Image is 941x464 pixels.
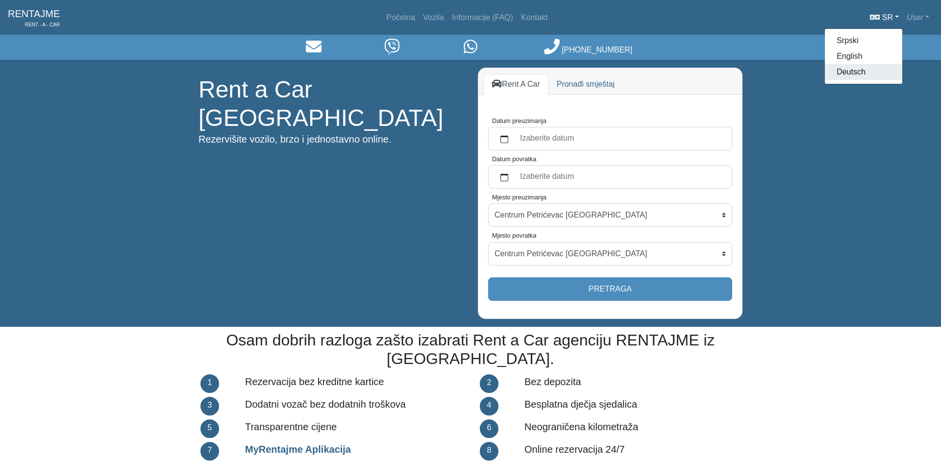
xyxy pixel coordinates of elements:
div: Rezervacija bez kreditne kartice [238,372,470,395]
div: 7 [200,442,219,461]
div: 2 [480,374,498,393]
a: Vozila [419,8,448,27]
div: Neograničena kilometraža [517,417,750,440]
h1: Rent a Car [GEOGRAPHIC_DATA] [198,75,463,132]
div: 1 [200,374,219,393]
label: Mjesto preuzimanja [492,193,546,202]
button: calendar [495,130,514,147]
a: sr [866,8,903,27]
svg: calendar [500,173,508,181]
label: Izaberite datum [514,130,726,147]
span: [PHONE_NUMBER] [562,46,632,54]
h2: Osam dobrih razloga zašto izabrati Rent a Car agenciju RENTAJME iz [GEOGRAPHIC_DATA]. [198,331,743,368]
em: User [907,13,923,22]
button: Pretraga [488,277,732,301]
p: Rezervišite vozilo, brzo i jednostavno online. [198,132,463,147]
a: Početna [382,8,419,27]
div: Online rezervacija 24/7 [517,440,750,463]
a: Deutsch [825,64,902,80]
div: 3 [200,397,219,415]
button: calendar [495,168,514,186]
div: Besplatna dječja sjedalica [517,395,750,417]
a: MyRentajme Aplikacija [245,444,351,455]
a: Pronađi smještaj [548,74,623,95]
a: [PHONE_NUMBER] [544,46,632,54]
a: English [825,49,902,64]
a: Srpski [825,33,902,49]
label: Datum povratka [492,154,536,164]
div: 4 [480,397,498,415]
label: Datum preuzimanja [492,116,546,125]
span: sr [882,13,893,22]
div: 6 [480,419,498,438]
label: Izaberite datum [514,168,726,186]
div: 8 [480,442,498,461]
a: Rent A Car [483,74,548,95]
a: RENTAJMERENT - A - CAR [8,4,60,31]
a: User [903,8,933,27]
div: Bez depozita [517,372,750,395]
div: 5 [200,419,219,438]
label: Mjesto povratka [492,231,536,240]
ul: sr [824,28,903,84]
div: Dodatni vozač bez dodatnih troškova [238,395,470,417]
a: Kontakt [517,8,551,27]
svg: calendar [500,135,508,143]
div: Transparentne cijene [238,417,470,440]
a: Informacije (FAQ) [448,8,517,27]
span: RENT - A - CAR [8,21,60,28]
